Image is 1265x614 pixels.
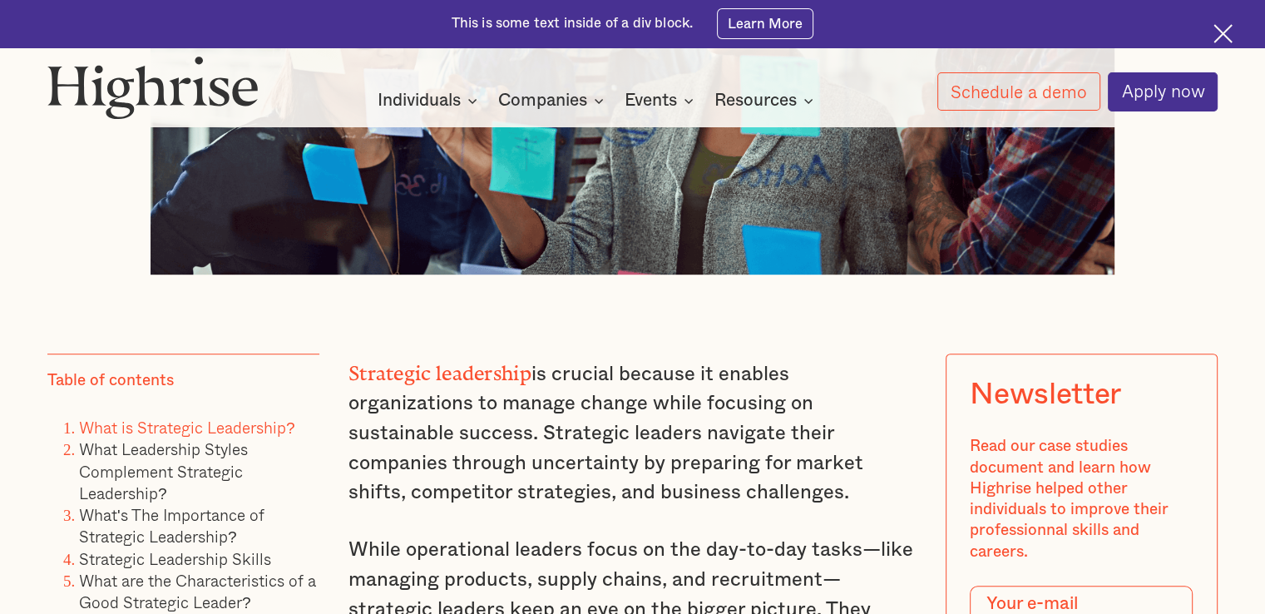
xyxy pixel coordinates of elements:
[79,547,271,571] a: Strategic Leadership Skills
[498,91,609,111] div: Companies
[937,72,1100,111] a: Schedule a demo
[348,362,531,374] strong: Strategic leadership
[714,91,797,111] div: Resources
[79,437,248,505] a: What Leadership Styles Complement Strategic Leadership?
[1108,72,1218,111] a: Apply now
[378,91,482,111] div: Individuals
[625,91,677,111] div: Events
[452,14,694,33] div: This is some text inside of a div block.
[348,354,917,508] p: is crucial because it enables organizations to manage change while focusing on sustainable succes...
[79,568,316,614] a: What are the Characteristics of a Good Strategic Leader?
[47,370,174,391] div: Table of contents
[498,91,587,111] div: Companies
[47,56,259,120] img: Highrise logo
[1213,24,1233,43] img: Cross icon
[378,91,461,111] div: Individuals
[714,91,818,111] div: Resources
[79,503,264,548] a: What's The Importance of Strategic Leadership?
[717,8,814,38] a: Learn More
[79,415,295,439] a: What is Strategic Leadership?
[971,378,1121,412] div: Newsletter
[625,91,699,111] div: Events
[971,436,1193,562] div: Read our case studies document and learn how Highrise helped other individuals to improve their p...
